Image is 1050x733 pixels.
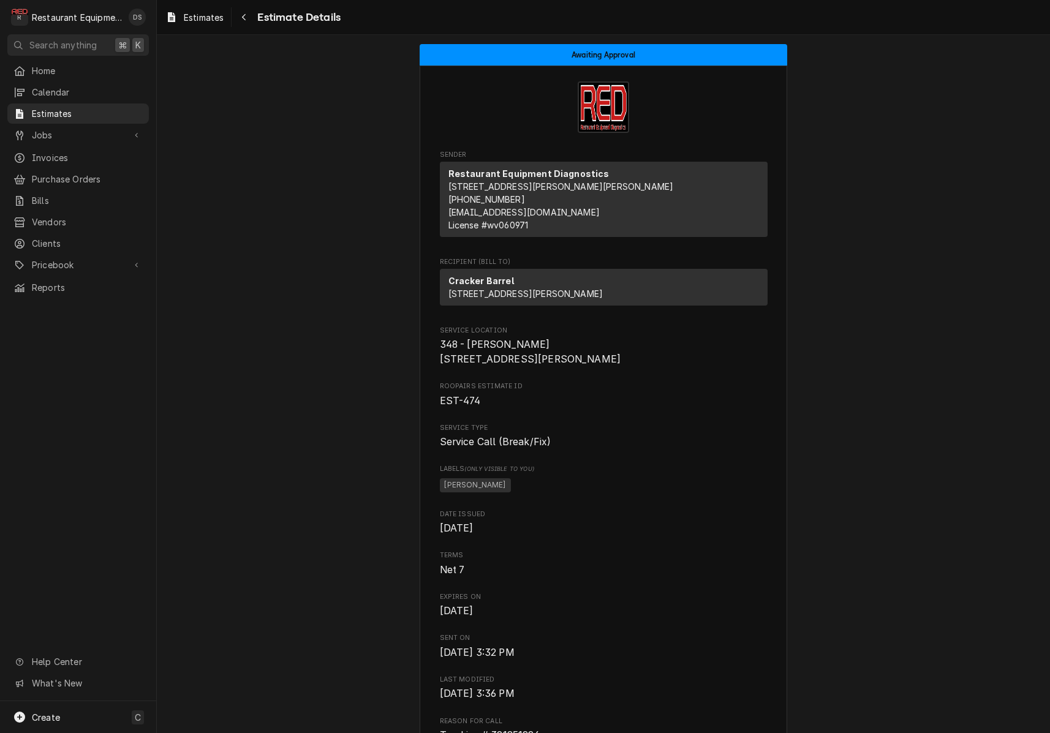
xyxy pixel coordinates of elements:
[32,712,60,723] span: Create
[7,125,149,145] a: Go to Jobs
[7,61,149,81] a: Home
[440,647,515,658] span: [DATE] 3:32 PM
[29,39,97,51] span: Search anything
[420,44,787,66] div: Status
[32,86,143,99] span: Calendar
[440,257,768,311] div: Estimate Recipient
[7,212,149,232] a: Vendors
[440,394,768,408] span: Roopairs Estimate ID
[129,9,146,26] div: Derek Stewart's Avatar
[440,688,515,699] span: [DATE] 3:36 PM
[135,39,141,51] span: K
[448,207,600,217] a: [EMAIL_ADDRESS][DOMAIN_NAME]
[578,81,629,133] img: Logo
[440,436,551,448] span: Service Call (Break/Fix)
[440,521,768,536] span: Date Issued
[440,605,474,617] span: [DATE]
[440,633,768,660] div: Sent On
[440,716,768,726] span: Reason for Call
[440,337,768,366] span: Service Location
[440,162,768,242] div: Sender
[448,194,525,205] a: [PHONE_NUMBER]
[440,633,768,643] span: Sent On
[440,478,511,493] span: [PERSON_NAME]
[440,509,768,519] span: Date Issued
[440,645,768,660] span: Sent On
[440,435,768,449] span: Service Type
[234,7,254,27] button: Navigate back
[440,464,768,494] div: [object Object]
[161,7,229,28] a: Estimates
[7,148,149,168] a: Invoices
[7,255,149,275] a: Go to Pricebook
[7,190,149,211] a: Bills
[32,677,142,690] span: What's New
[440,686,768,701] span: Last Modified
[440,382,768,391] span: Roopairs Estimate ID
[7,652,149,672] a: Go to Help Center
[440,395,481,407] span: EST-474
[11,9,28,26] div: Restaurant Equipment Diagnostics's Avatar
[440,476,768,495] span: [object Object]
[32,64,143,77] span: Home
[440,509,768,536] div: Date Issued
[440,162,768,237] div: Sender
[448,220,529,230] span: License # wv060971
[440,269,768,306] div: Recipient (Bill To)
[440,326,768,336] span: Service Location
[440,675,768,685] span: Last Modified
[7,233,149,254] a: Clients
[448,168,610,179] strong: Restaurant Equipment Diagnostics
[440,423,768,449] div: Service Type
[11,9,28,26] div: R
[32,237,143,250] span: Clients
[440,522,474,534] span: [DATE]
[440,150,768,160] span: Sender
[440,464,768,474] span: Labels
[440,150,768,242] div: Estimate Sender
[440,257,768,267] span: Recipient (Bill To)
[32,11,122,24] div: Restaurant Equipment Diagnostics
[7,103,149,124] a: Estimates
[464,465,534,472] span: (Only Visible to You)
[440,423,768,433] span: Service Type
[254,9,341,26] span: Estimate Details
[118,39,127,51] span: ⌘
[184,11,224,24] span: Estimates
[7,277,149,298] a: Reports
[32,216,143,228] span: Vendors
[32,194,143,207] span: Bills
[572,51,635,59] span: Awaiting Approval
[440,551,768,577] div: Terms
[7,169,149,189] a: Purchase Orders
[7,673,149,693] a: Go to What's New
[32,129,124,141] span: Jobs
[448,181,674,192] span: [STREET_ADDRESS][PERSON_NAME][PERSON_NAME]
[7,34,149,56] button: Search anything⌘K
[440,382,768,408] div: Roopairs Estimate ID
[32,655,142,668] span: Help Center
[440,592,768,618] div: Expires On
[440,563,768,577] span: Terms
[32,258,124,271] span: Pricebook
[448,288,603,299] span: [STREET_ADDRESS][PERSON_NAME]
[440,564,465,576] span: Net 7
[7,82,149,102] a: Calendar
[440,604,768,618] span: Expires On
[440,269,768,310] div: Recipient (Bill To)
[32,173,143,186] span: Purchase Orders
[440,592,768,602] span: Expires On
[448,276,514,286] strong: Cracker Barrel
[135,711,141,724] span: C
[32,107,143,120] span: Estimates
[440,326,768,367] div: Service Location
[440,339,621,365] span: 348 - [PERSON_NAME] [STREET_ADDRESS][PERSON_NAME]
[32,151,143,164] span: Invoices
[32,281,143,294] span: Reports
[440,675,768,701] div: Last Modified
[129,9,146,26] div: DS
[440,551,768,560] span: Terms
